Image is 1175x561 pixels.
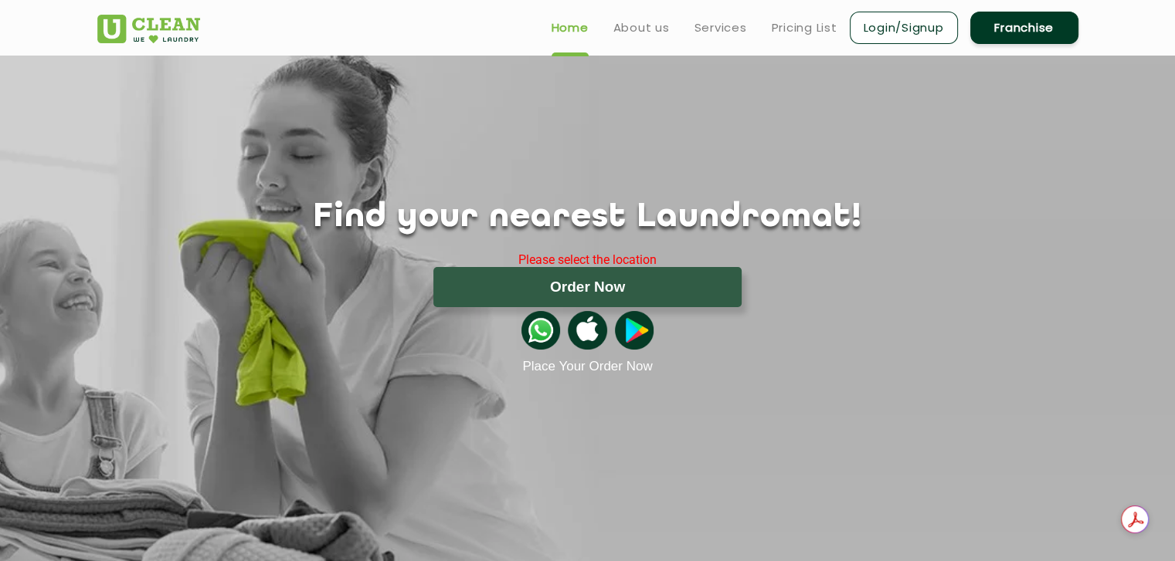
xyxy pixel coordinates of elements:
[615,311,654,350] img: playstoreicon.png
[850,12,958,44] a: Login/Signup
[772,19,837,37] a: Pricing List
[970,12,1078,44] a: Franchise
[552,19,589,37] a: Home
[613,19,670,37] a: About us
[86,198,1090,237] h1: Find your nearest Laundromat!
[522,359,652,374] a: Place Your Order Now
[433,267,742,307] button: Order Now
[518,252,657,267] span: Please select the location
[568,311,606,350] img: apple-icon.png
[97,15,200,43] img: UClean Laundry and Dry Cleaning
[521,311,560,350] img: whatsappicon.png
[694,19,747,37] a: Services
